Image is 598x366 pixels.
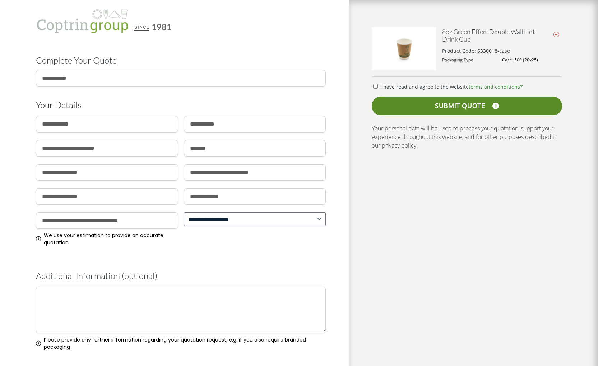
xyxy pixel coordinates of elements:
[372,97,562,115] a: SUBMIT QUOTE
[36,55,326,66] h1: Complete Your Quote
[373,84,378,89] input: I have read and agree to the websiteterms and conditions*
[36,232,178,246] div: We use your estimation to provide an accurate quotation
[380,83,523,90] span: I have read and agree to the website
[372,124,562,150] p: Your personal data will be used to process your quotation, support your experience throughout thi...
[442,47,510,55] p: Product Code: 5330018-case
[502,57,562,62] dd: Case: 500 (20x25)
[469,83,523,90] a: terms and conditions*
[435,102,485,110] span: SUBMIT QUOTE
[36,336,326,351] div: Please provide any further information regarding your quotation request, e.g. if you also require...
[442,28,535,43] a: 8oz Green Effect Double Wall Hot Drink Cup
[442,57,492,62] dt: Packaging Type
[36,271,326,281] h3: Additional Information (optional)
[372,27,436,70] img: 8oz-Green-Effect-Double-Wall-Cup-400x267.jpg
[36,100,326,110] h3: Your Details
[36,5,180,38] img: Coptrin Group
